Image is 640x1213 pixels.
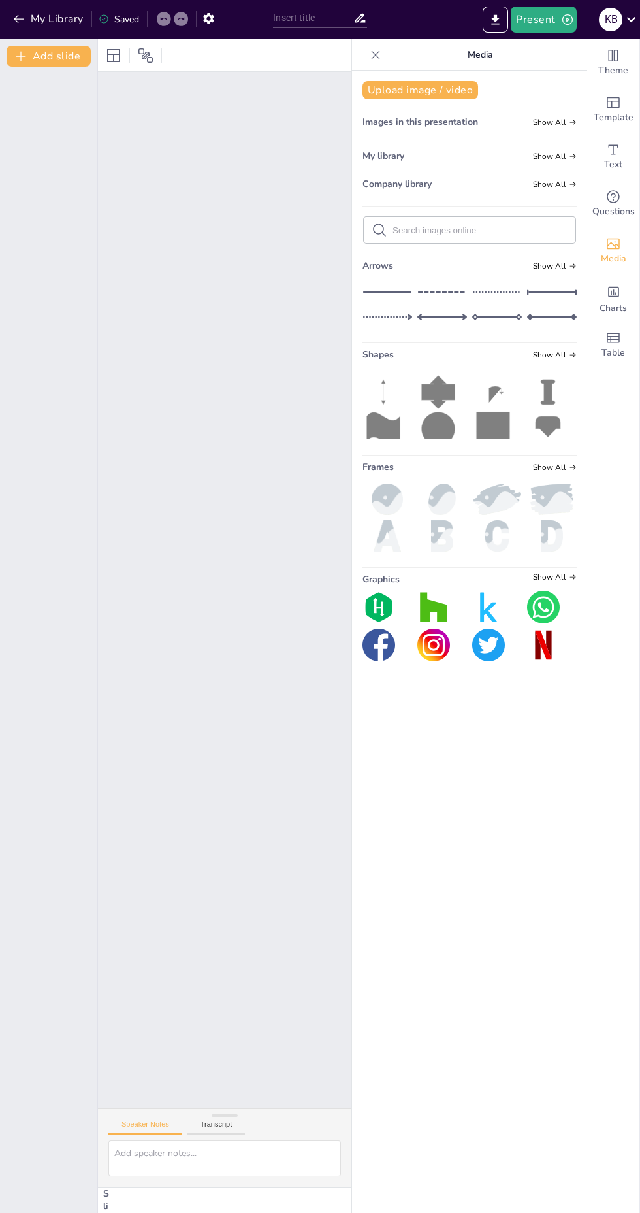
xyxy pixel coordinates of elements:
img: graphic [417,591,450,623]
button: Speaker Notes [108,1120,182,1135]
img: ball.png [362,484,412,515]
button: Present [511,7,576,33]
div: Get real-time input from your audience [587,180,639,227]
span: Images in this presentation [362,116,478,128]
img: graphic [527,591,560,623]
div: Layout [103,45,124,66]
img: graphic [362,591,395,623]
span: Theme [598,63,628,78]
span: Questions [592,205,635,219]
input: Search images online [392,225,568,235]
img: graphic [527,629,560,661]
span: Show all [533,573,577,582]
span: Text [604,158,622,172]
div: Add text boxes [587,133,639,180]
button: Add slide [7,46,91,67]
span: Graphics [362,573,400,586]
div: Saved [99,13,139,25]
span: Show all [533,350,577,359]
img: paint2.png [472,484,522,515]
button: Export to PowerPoint [483,7,508,33]
span: Company library [362,178,432,190]
span: Charts [600,301,627,316]
span: Show all [533,180,577,189]
span: My library [362,150,404,162]
span: Frames [362,461,394,473]
button: Upload image / video [362,81,478,99]
span: Media [601,252,626,266]
div: Add ready made slides [587,86,639,133]
img: d.png [527,520,577,552]
div: Add images, graphics, shapes or video [587,227,639,274]
span: Show all [533,261,577,271]
span: Position [138,48,153,63]
div: Add charts and graphs [587,274,639,322]
div: Change the overall theme [587,39,639,86]
img: paint.png [527,484,577,515]
img: graphic [417,629,450,661]
div: K B [599,8,622,31]
span: Arrows [362,259,393,272]
p: Media [386,39,574,71]
span: Shapes [362,348,394,361]
span: Show all [533,463,577,472]
img: graphic [472,591,505,623]
span: Table [601,346,625,360]
img: b.png [417,520,467,552]
button: My Library [10,8,89,29]
img: oval.png [417,484,467,515]
button: K B [599,7,622,33]
img: c.png [472,520,522,552]
span: Template [594,110,633,125]
img: graphic [362,629,395,661]
span: Show all [533,118,577,127]
img: a.png [362,520,412,552]
img: graphic [472,629,505,661]
div: Add a table [587,322,639,369]
input: Insert title [273,8,353,27]
span: Show all [533,152,577,161]
button: Transcript [187,1120,246,1135]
